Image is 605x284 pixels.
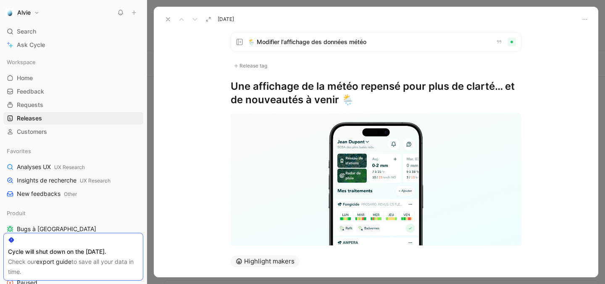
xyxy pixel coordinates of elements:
[3,145,143,157] div: Favorites
[7,58,36,66] span: Workspace
[231,62,521,70] div: Release tag
[7,147,31,155] span: Favorites
[231,80,521,107] h1: Une affichage de la météo repensé pour plus de clarté… et de nouveautés à venir 🌦️
[3,85,143,98] a: Feedback
[218,16,234,23] span: [DATE]
[17,190,77,198] span: New feedbacks
[17,114,42,122] span: Releases
[3,25,143,38] div: Search
[3,207,143,219] div: Produit
[36,258,71,265] a: export guide
[17,101,43,109] span: Requests
[17,9,31,16] h1: Alvie
[64,191,77,197] span: Other
[3,188,143,200] a: New feedbacksOther
[17,87,44,96] span: Feedback
[3,112,143,125] a: Releases
[3,72,143,84] a: Home
[5,8,14,17] img: Alvie
[3,174,143,187] a: Insights de rechercheUX Research
[8,247,139,257] div: Cycle will shut down on the [DATE].
[80,177,110,184] span: UX Research
[17,128,47,136] span: Customers
[17,26,36,36] span: Search
[3,7,42,18] button: AlvieAlvie
[17,40,45,50] span: Ask Cycle
[3,161,143,173] a: Analyses UXUX Research
[7,209,26,217] span: Produit
[17,163,85,172] span: Analyses UX
[54,164,85,170] span: UX Research
[3,39,143,51] a: Ask Cycle
[3,99,143,111] a: Requests
[8,257,139,277] div: Check our to save all your data in time.
[3,125,143,138] a: Customers
[231,61,270,71] div: Release tag
[3,56,143,68] div: Workspace
[248,37,489,47] span: 🌦️ Modifier l'affichage des données météo
[231,255,300,267] button: Highlight makers
[17,225,96,233] span: Bugs à [GEOGRAPHIC_DATA]
[3,223,143,235] a: Bugs à [GEOGRAPHIC_DATA]
[17,74,33,82] span: Home
[17,176,110,185] span: Insights de recherche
